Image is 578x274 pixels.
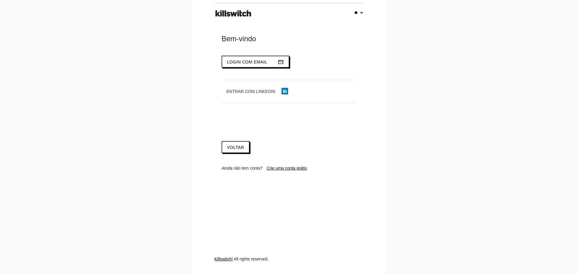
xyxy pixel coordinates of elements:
span: Login com email [227,60,267,64]
span: Ainda não tem conta? [222,166,263,171]
a: Voltar [222,141,250,153]
div: Bem-vindo [222,34,356,44]
button: Login com emailmail_outline [222,56,289,68]
button: Entrar com LinkedIn [222,86,293,97]
img: ks-logo-black-footer.png [214,8,253,19]
img: linkedin-icon.png [281,88,288,94]
a: Killswitch [214,257,232,261]
span: Entrar com LinkedIn [226,89,275,94]
iframe: Botão Iniciar sessão com o Google [219,115,303,128]
a: Crie uma conta grátis [267,166,307,171]
div: | All rights reserved. [214,256,364,274]
i: mail_outline [278,56,284,68]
